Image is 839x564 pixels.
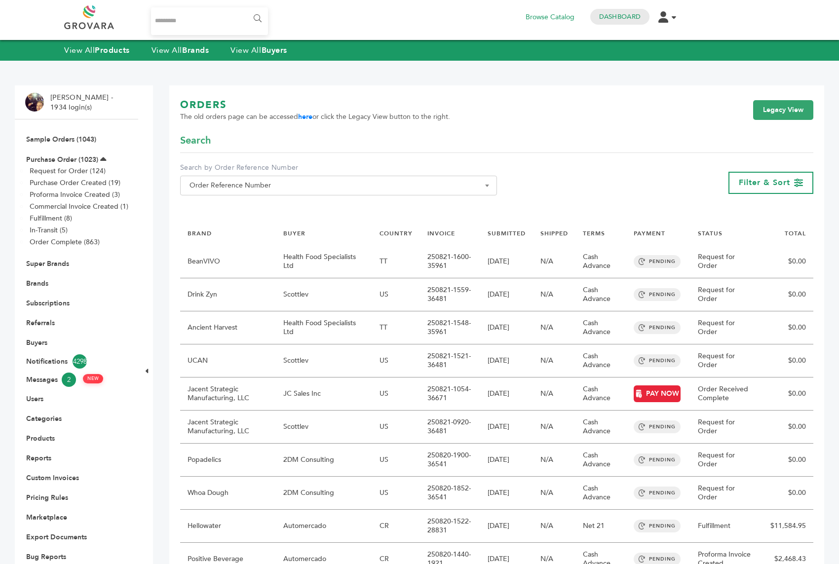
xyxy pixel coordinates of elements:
[575,278,626,311] td: Cash Advance
[372,510,420,543] td: CR
[372,245,420,278] td: TT
[180,377,276,411] td: Jacent Strategic Manufacturing, LLC
[575,344,626,377] td: Cash Advance
[763,311,813,344] td: $0.00
[372,311,420,344] td: TT
[420,377,480,411] td: 250821-1054-36671
[26,155,98,164] a: Purchase Order (1023)
[180,163,497,173] label: Search by Order Reference Number
[50,93,115,112] li: [PERSON_NAME] - 1934 login(s)
[26,338,47,347] a: Buyers
[763,278,813,311] td: $0.00
[26,414,62,423] a: Categories
[480,278,533,311] td: [DATE]
[372,411,420,444] td: US
[180,176,497,195] span: Order Reference Number
[180,311,276,344] td: Ancient Harvest
[26,532,87,542] a: Export Documents
[480,477,533,510] td: [DATE]
[186,179,492,192] span: Order Reference Number
[276,411,373,444] td: Scottlev
[763,245,813,278] td: $0.00
[180,344,276,377] td: UCAN
[152,45,209,56] a: View AllBrands
[26,135,96,144] a: Sample Orders (1043)
[180,510,276,543] td: Hellowater
[634,385,681,402] a: PAY NOW
[533,278,575,311] td: N/A
[180,98,450,112] h1: ORDERS
[230,45,287,56] a: View AllBuyers
[372,477,420,510] td: US
[634,288,681,301] span: PENDING
[480,411,533,444] td: [DATE]
[30,226,68,235] a: In-Transit (5)
[763,510,813,543] td: $11,584.95
[634,487,681,499] span: PENDING
[488,229,526,237] a: SUBMITTED
[739,177,790,188] span: Filter & Sort
[276,311,373,344] td: Health Food Specialists Ltd
[575,411,626,444] td: Cash Advance
[690,477,763,510] td: Request for Order
[533,510,575,543] td: N/A
[634,229,665,237] a: PAYMENT
[26,434,55,443] a: Products
[151,7,268,35] input: Search...
[575,510,626,543] td: Net 21
[575,444,626,477] td: Cash Advance
[690,411,763,444] td: Request for Order
[763,377,813,411] td: $0.00
[420,444,480,477] td: 250820-1900-36541
[599,12,641,21] a: Dashboard
[276,444,373,477] td: 2DM Consulting
[690,278,763,311] td: Request for Order
[533,411,575,444] td: N/A
[276,377,373,411] td: JC Sales Inc
[26,552,66,562] a: Bug Reports
[180,477,276,510] td: Whoa Dough
[698,229,723,237] a: STATUS
[26,453,51,463] a: Reports
[533,444,575,477] td: N/A
[533,344,575,377] td: N/A
[690,444,763,477] td: Request for Order
[575,311,626,344] td: Cash Advance
[30,202,128,211] a: Commercial Invoice Created (1)
[420,245,480,278] td: 250821-1600-35961
[480,245,533,278] td: [DATE]
[276,344,373,377] td: Scottlev
[26,373,127,387] a: Messages2 NEW
[480,444,533,477] td: [DATE]
[95,45,129,56] strong: Products
[372,278,420,311] td: US
[73,354,87,369] span: 4298
[26,279,48,288] a: Brands
[753,100,813,120] a: Legacy View
[763,411,813,444] td: $0.00
[30,190,120,199] a: Proforma Invoice Created (3)
[372,377,420,411] td: US
[26,318,55,328] a: Referrals
[540,229,568,237] a: SHIPPED
[427,229,455,237] a: INVOICE
[575,477,626,510] td: Cash Advance
[583,229,605,237] a: TERMS
[180,134,211,148] span: Search
[30,178,120,188] a: Purchase Order Created (19)
[533,245,575,278] td: N/A
[180,112,450,122] span: The old orders page can be accessed or click the Legacy View button to the right.
[480,510,533,543] td: [DATE]
[372,444,420,477] td: US
[533,311,575,344] td: N/A
[575,245,626,278] td: Cash Advance
[30,166,106,176] a: Request for Order (124)
[26,354,127,369] a: Notifications4298
[180,411,276,444] td: Jacent Strategic Manufacturing, LLC
[690,344,763,377] td: Request for Order
[480,311,533,344] td: [DATE]
[276,278,373,311] td: Scottlev
[420,311,480,344] td: 250821-1548-35961
[763,477,813,510] td: $0.00
[372,344,420,377] td: US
